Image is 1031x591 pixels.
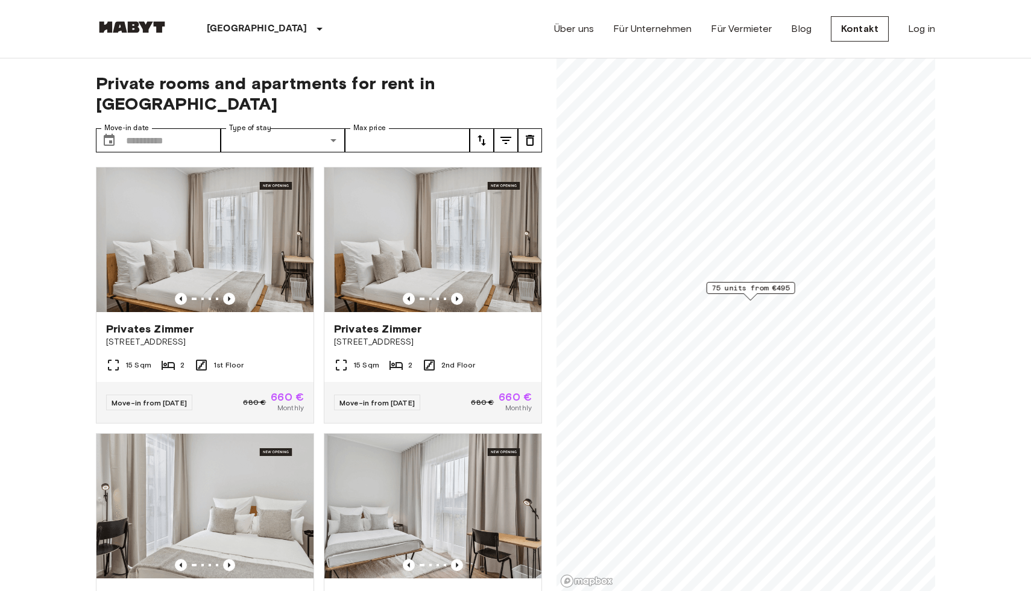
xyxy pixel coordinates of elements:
button: Previous image [403,293,415,305]
a: Marketing picture of unit DE-13-001-211-001Previous imagePrevious imagePrivates Zimmer[STREET_ADD... [324,167,542,424]
span: Monthly [505,402,532,413]
p: [GEOGRAPHIC_DATA] [207,22,307,36]
span: 2 [180,360,184,371]
button: Previous image [223,293,235,305]
button: tune [494,128,518,152]
span: 15 Sqm [125,360,151,371]
span: 15 Sqm [353,360,379,371]
span: Move-in from [DATE] [112,398,187,407]
button: Choose date [97,128,121,152]
a: Über uns [554,22,594,36]
button: tune [470,128,494,152]
a: Kontakt [831,16,889,42]
span: Monthly [277,402,304,413]
button: Previous image [403,559,415,571]
button: Previous image [451,293,463,305]
span: 680 € [471,397,494,408]
div: Map marker [707,282,795,301]
img: Marketing picture of unit DE-13-001-102-002 [96,434,314,578]
label: Move-in date [104,123,149,133]
span: [STREET_ADDRESS] [106,336,304,348]
span: 660 € [499,392,532,402]
span: 660 € [271,392,304,402]
span: 75 units from €495 [712,283,790,293]
button: Previous image [223,559,235,571]
span: 1st Floor [213,360,244,371]
img: Marketing picture of unit DE-13-001-111-001 [96,167,314,312]
span: Private rooms and apartments for rent in [GEOGRAPHIC_DATA] [96,73,542,114]
button: Previous image [175,293,187,305]
span: 2nd Floor [441,360,475,371]
label: Type of stay [229,123,271,133]
label: Max price [353,123,386,133]
a: Blog [791,22,812,36]
a: Log in [908,22,935,36]
button: Previous image [451,559,463,571]
img: Marketing picture of unit DE-13-001-211-001 [324,167,541,312]
img: Habyt [96,21,168,33]
span: 2 [408,360,412,371]
span: [STREET_ADDRESS] [334,336,532,348]
a: Marketing picture of unit DE-13-001-111-001Previous imagePrevious imagePrivates Zimmer[STREET_ADD... [96,167,314,424]
a: Für Unternehmen [613,22,692,36]
a: Für Vermieter [711,22,772,36]
button: Previous image [175,559,187,571]
span: 680 € [243,397,266,408]
a: Mapbox logo [560,574,613,588]
span: Privates Zimmer [106,322,194,336]
span: Privates Zimmer [334,322,421,336]
img: Marketing picture of unit DE-13-001-002-001 [324,434,541,578]
span: Move-in from [DATE] [339,398,415,407]
button: tune [518,128,542,152]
